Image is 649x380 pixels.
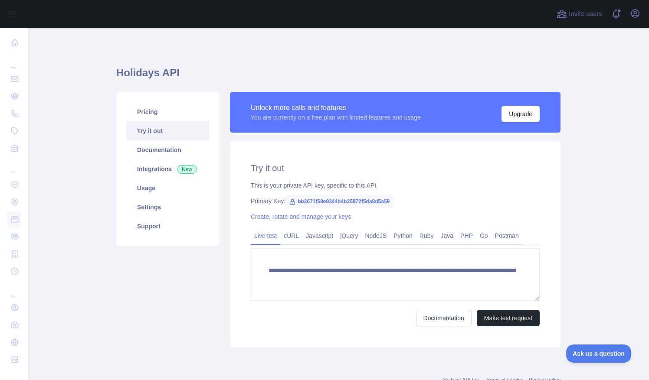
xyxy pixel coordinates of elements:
span: bb2671f58e9344b4b35872f5da8d5a59 [285,195,393,208]
a: cURL [280,229,302,243]
h2: Try it out [251,162,540,174]
a: Settings [127,198,209,217]
a: Go [476,229,492,243]
div: ... [7,52,21,69]
a: Javascript [302,229,337,243]
a: Integrations New [127,159,209,179]
a: Documentation [416,310,472,326]
a: Ruby [416,229,437,243]
button: Upgrade [501,106,540,122]
h1: Holidays API [116,66,560,87]
a: Java [437,229,457,243]
button: Invite users [555,7,604,21]
a: Create, rotate and manage your keys [251,213,351,220]
a: Usage [127,179,209,198]
button: Make test request [477,310,540,326]
a: Documentation [127,140,209,159]
iframe: Toggle Customer Support [566,344,632,363]
div: ... [7,158,21,175]
a: Postman [492,229,522,243]
span: New [177,165,197,174]
div: Unlock more calls and features [251,103,421,113]
a: Pricing [127,102,209,121]
div: You are currently on a free plan with limited features and usage [251,113,421,122]
a: Live test [251,229,280,243]
span: Invite users [569,9,602,19]
a: Try it out [127,121,209,140]
div: Primary Key: [251,197,540,205]
div: ... [7,281,21,298]
a: NodeJS [361,229,390,243]
a: Support [127,217,209,236]
div: This is your private API key, specific to this API. [251,181,540,190]
a: Python [390,229,416,243]
a: PHP [457,229,476,243]
a: jQuery [337,229,361,243]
